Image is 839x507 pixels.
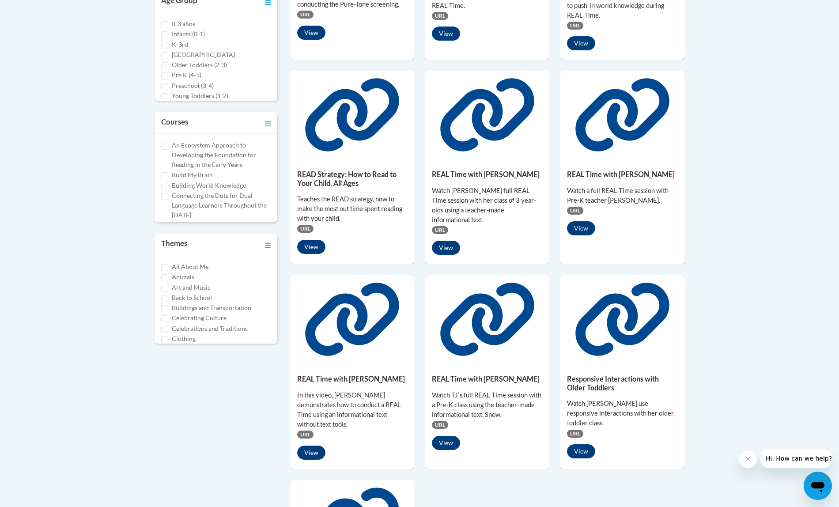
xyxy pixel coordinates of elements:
label: Clothing [172,334,196,344]
label: Buildings and Transportation [172,303,251,313]
h3: Themes [161,238,187,250]
label: Infants (0-1) [172,29,205,39]
h5: REAL Time with [PERSON_NAME] [297,375,408,383]
a: Toggle collapse [265,117,271,129]
span: URL [297,11,314,19]
label: Connecting the Dots for Dual Language Learners Throughout the [DATE] [172,191,271,220]
label: All About Me [172,262,208,272]
label: Back to School [172,293,212,303]
span: URL [567,22,583,30]
div: Watch [PERSON_NAME] use responsive interactions with her older toddler class. [567,399,678,428]
button: View [432,436,460,450]
h5: Responsive Interactions with Older Toddlers [567,375,678,392]
label: Building World Knowledge [172,181,246,190]
label: An Ecosystem Approach to Developing the Foundation for Reading in the Early Years [172,140,271,170]
label: Art and Music [172,283,211,292]
span: URL [567,207,583,215]
h5: REAL Time with [PERSON_NAME] [432,375,543,383]
iframe: Button to launch messaging window [804,472,832,500]
h5: READ Strategy: How to Read to Your Child, All Ages [297,170,408,187]
label: Cox Campus Structured Literacy Certificate Exam [172,220,271,240]
label: Build My Brain [172,170,213,180]
h5: REAL Time with [PERSON_NAME] [432,170,543,178]
div: Teaches the READ strategy, how to make the most out time spent reading with your child. [297,194,408,223]
button: View [432,241,460,255]
iframe: Message from company [760,449,832,468]
button: View [297,446,325,460]
a: Toggle collapse [265,238,271,250]
div: Watch [PERSON_NAME] full REAL Time session with her class of 3 year-olds using a teacher-made inf... [432,186,543,225]
div: Watch TJʹs full REAL Time session with a Pre-K class using the teacher-made informational text, S... [432,390,543,420]
iframe: Close message [739,450,757,468]
span: URL [297,431,314,439]
button: View [297,26,325,40]
label: Older Toddlers (2-3) [172,60,227,70]
div: In this video, [PERSON_NAME] demonstrates how to conduct a REAL Time using an informational text ... [297,390,408,429]
span: URL [297,225,314,233]
button: View [567,36,595,50]
label: K-3rd [172,40,188,49]
label: Animals [172,272,194,282]
button: View [297,240,325,254]
label: Celebrations and Traditions [172,324,248,333]
label: Preschool (3-4) [172,81,214,91]
label: Pre K (4-5) [172,70,201,80]
label: [GEOGRAPHIC_DATA] [172,50,235,60]
span: URL [567,430,583,438]
button: View [567,221,595,235]
span: URL [432,226,448,234]
label: Celebrating Culture [172,313,227,323]
div: Watch a full REAL Time session with Pre-K teacher [PERSON_NAME]. [567,186,678,205]
h5: REAL Time with [PERSON_NAME] [567,170,678,178]
label: 0-3 años [172,19,195,29]
button: View [432,26,460,41]
span: URL [432,12,448,20]
button: View [567,444,595,458]
h3: Courses [161,117,188,129]
span: URL [432,421,448,429]
label: Young Toddlers (1-2) [172,91,228,101]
